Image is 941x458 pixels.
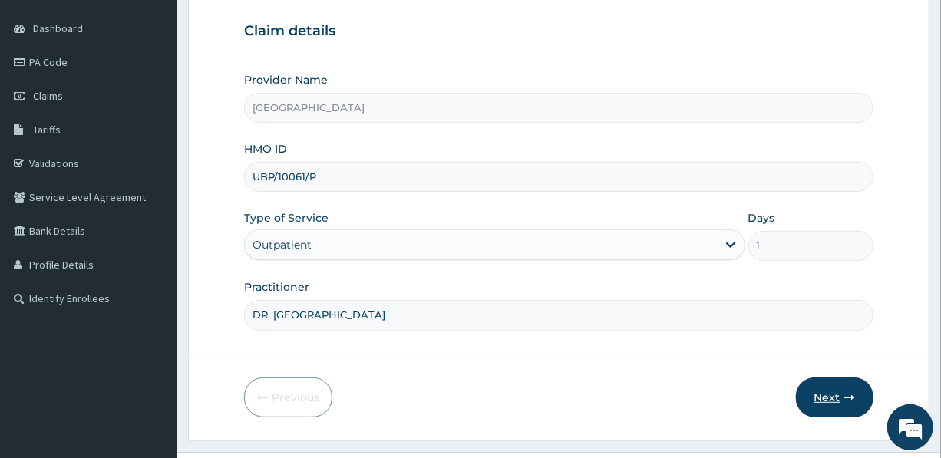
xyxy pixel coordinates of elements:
[244,210,329,226] label: Type of Service
[244,72,328,87] label: Provider Name
[89,133,212,288] span: We're online!
[244,23,873,40] h3: Claim details
[28,77,62,115] img: d_794563401_company_1708531726252_794563401
[244,377,332,417] button: Previous
[244,300,873,330] input: Enter Name
[8,299,292,353] textarea: Type your message and hit 'Enter'
[33,89,63,103] span: Claims
[80,86,258,106] div: Chat with us now
[244,279,309,295] label: Practitioner
[244,162,873,192] input: Enter HMO ID
[748,210,775,226] label: Days
[796,377,873,417] button: Next
[33,21,83,35] span: Dashboard
[253,237,312,252] div: Outpatient
[252,8,289,44] div: Minimize live chat window
[33,123,61,137] span: Tariffs
[244,141,287,157] label: HMO ID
